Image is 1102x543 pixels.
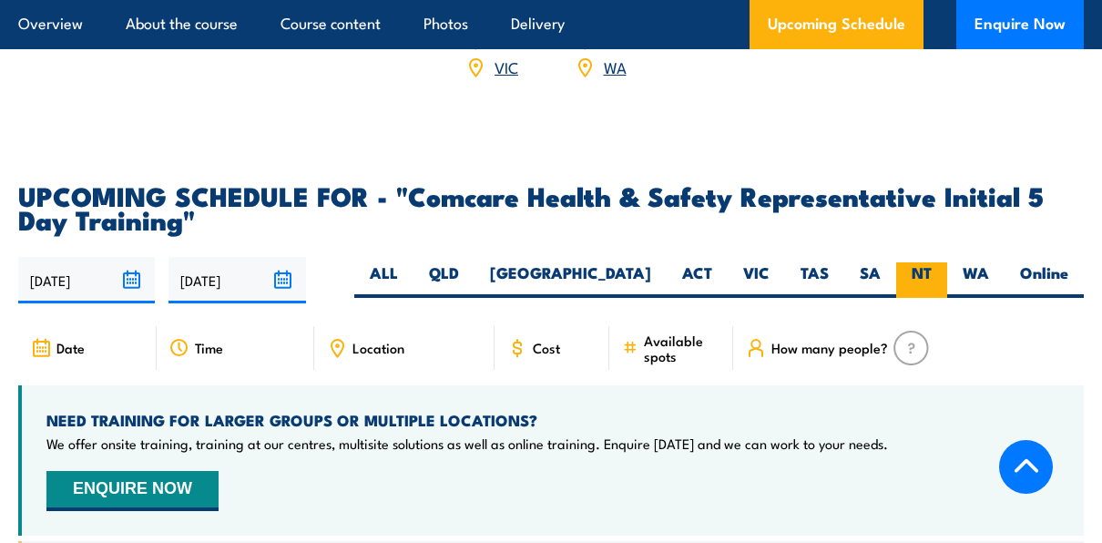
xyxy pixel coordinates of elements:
[354,262,413,298] label: ALL
[474,262,667,298] label: [GEOGRAPHIC_DATA]
[644,333,720,364] span: Available spots
[195,340,223,355] span: Time
[56,340,85,355] span: Date
[771,340,888,355] span: How many people?
[18,257,155,303] input: From date
[533,340,560,355] span: Cost
[604,28,630,50] a: TAS
[604,56,627,77] a: WA
[667,262,728,298] label: ACT
[495,28,514,50] a: SA
[844,262,896,298] label: SA
[46,410,888,430] h4: NEED TRAINING FOR LARGER GROUPS OR MULTIPLE LOCATIONS?
[168,257,305,303] input: To date
[785,262,844,298] label: TAS
[947,262,1005,298] label: WA
[352,340,404,355] span: Location
[413,262,474,298] label: QLD
[46,471,219,511] button: ENQUIRE NOW
[1005,262,1084,298] label: Online
[728,262,785,298] label: VIC
[495,56,518,77] a: VIC
[18,183,1084,231] h2: UPCOMING SCHEDULE FOR - "Comcare Health & Safety Representative Initial 5 Day Training"
[46,435,888,453] p: We offer onsite training, training at our centres, multisite solutions as well as online training...
[896,262,947,298] label: NT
